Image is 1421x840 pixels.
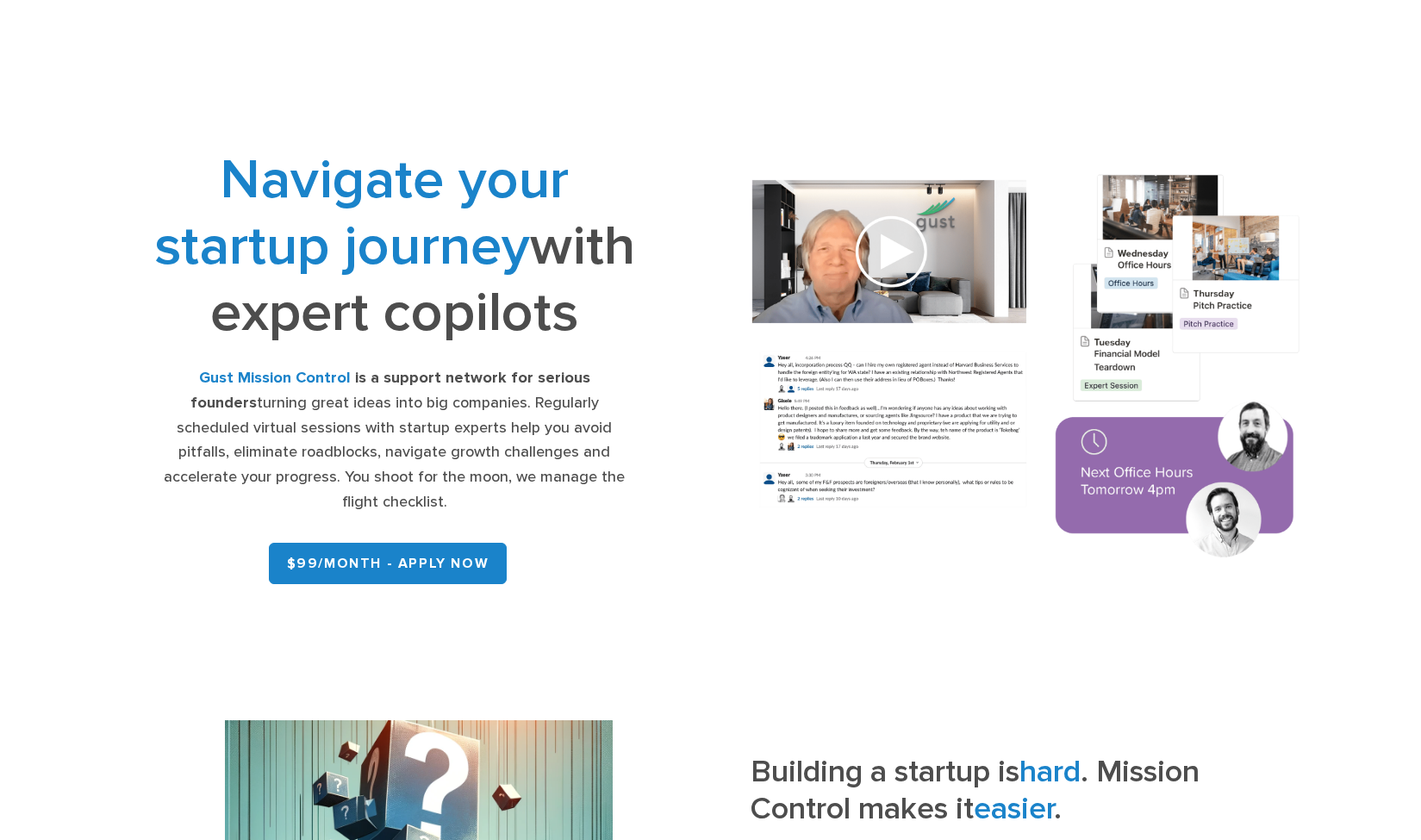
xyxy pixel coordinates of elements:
[190,369,590,412] strong: is a support network for serious founders
[153,146,638,345] h1: with expert copilots
[974,790,1054,827] span: easier
[199,369,351,387] strong: Gust Mission Control
[751,753,1280,839] h3: Building a startup is . Mission Control makes it .
[1019,753,1081,790] span: hard
[153,366,638,515] div: turning great ideas into big companies. Regularly scheduled virtual sessions with startup experts...
[723,152,1329,585] img: Composition of calendar events, a video call presentation, and chat rooms
[269,543,508,584] a: $99/month - APPLY NOW
[154,146,570,279] span: Navigate your startup journey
